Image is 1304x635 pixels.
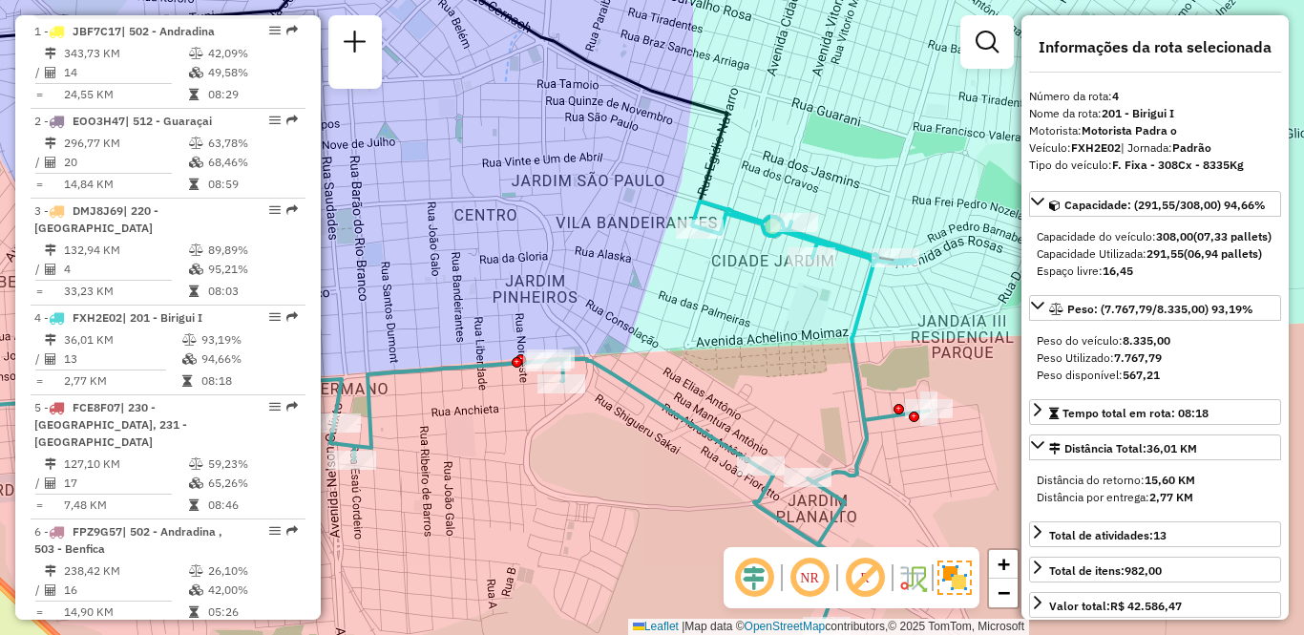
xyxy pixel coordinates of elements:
[189,244,203,256] i: % de utilização do peso
[45,477,56,489] i: Total de Atividades
[1029,521,1281,547] a: Total de atividades:13
[45,458,56,470] i: Distância Total
[189,48,203,59] i: % de utilização do peso
[1110,599,1182,613] strong: R$ 42.586,47
[1029,157,1281,174] div: Tipo do veículo:
[122,310,202,325] span: | 201 - Birigui I
[1037,367,1273,384] div: Peso disponível:
[73,24,121,38] span: JBF7C17
[1029,191,1281,217] a: Capacidade: (291,55/308,00) 94,66%
[207,282,298,301] td: 08:03
[1037,349,1273,367] div: Peso Utilizado:
[200,330,297,349] td: 93,19%
[1049,562,1162,580] div: Total de itens:
[200,371,297,391] td: 08:18
[63,85,188,104] td: 24,55 KM
[63,349,181,369] td: 13
[1112,158,1244,172] strong: F. Fixa - 308Cx - 8335Kg
[189,138,203,149] i: % de utilização do peso
[182,353,197,365] i: % de utilização da cubagem
[269,401,281,413] em: Opções
[286,311,298,323] em: Rota exportada
[63,241,188,260] td: 132,94 KM
[633,620,679,633] a: Leaflet
[34,524,222,556] span: | 502 - Andradina , 503 - Benfica
[73,400,120,414] span: FCE8F07
[269,115,281,126] em: Opções
[45,264,56,275] i: Total de Atividades
[1029,139,1281,157] div: Veículo:
[34,203,158,235] span: 3 -
[1121,140,1211,155] span: | Jornada:
[63,175,188,194] td: 14,84 KM
[1184,246,1262,261] strong: (06,94 pallets)
[1029,88,1281,105] div: Número da rota:
[45,244,56,256] i: Distância Total
[1029,105,1281,122] div: Nome da rota:
[34,400,187,449] span: 5 -
[1114,350,1162,365] strong: 7.767,79
[189,477,203,489] i: % de utilização da cubagem
[1049,598,1182,615] div: Valor total:
[45,584,56,596] i: Total de Atividades
[1145,473,1195,487] strong: 15,60 KM
[189,606,199,618] i: Tempo total em rota
[269,204,281,216] em: Opções
[63,581,188,600] td: 16
[1029,434,1281,460] a: Distância Total:36,01 KM
[189,584,203,596] i: % de utilização da cubagem
[34,474,44,493] td: /
[207,63,298,82] td: 49,58%
[73,114,125,128] span: EOO3H47
[34,63,44,82] td: /
[34,260,44,279] td: /
[1123,333,1170,348] strong: 8.335,00
[1153,528,1167,542] strong: 13
[207,175,298,194] td: 08:59
[787,555,832,601] span: Ocultar NR
[189,89,199,100] i: Tempo total em rota
[63,134,188,153] td: 296,77 KM
[34,524,222,556] span: 6 -
[63,371,181,391] td: 2,77 KM
[336,23,374,66] a: Nova sessão e pesquisa
[189,264,203,275] i: % de utilização da cubagem
[73,310,122,325] span: FXH2E02
[207,455,298,474] td: 59,23%
[1103,264,1133,278] strong: 16,45
[1029,464,1281,514] div: Distância Total:36,01 KM
[1049,440,1197,457] div: Distância Total:
[1029,38,1281,56] h4: Informações da rota selecionada
[998,581,1010,604] span: −
[1029,592,1281,618] a: Valor total:R$ 42.586,47
[998,552,1010,576] span: +
[897,562,928,593] img: Fluxo de ruas
[745,620,826,633] a: OpenStreetMap
[34,603,44,622] td: =
[968,23,1006,61] a: Exibir filtros
[189,67,203,78] i: % de utilização da cubagem
[1102,106,1174,120] strong: 201 - Birigui I
[34,310,202,325] span: 4 -
[63,44,188,63] td: 343,73 KM
[286,115,298,126] em: Rota exportada
[34,85,44,104] td: =
[121,24,215,38] span: | 502 - Andradina
[45,48,56,59] i: Distância Total
[1123,368,1160,382] strong: 567,21
[189,499,199,511] i: Tempo total em rota
[207,603,298,622] td: 05:26
[842,555,888,601] span: Exibir rótulo
[189,157,203,168] i: % de utilização da cubagem
[1146,246,1184,261] strong: 291,55
[1062,406,1209,420] span: Tempo total em rota: 08:18
[34,175,44,194] td: =
[286,25,298,36] em: Rota exportada
[63,330,181,349] td: 36,01 KM
[1156,229,1193,243] strong: 308,00
[34,581,44,600] td: /
[34,400,187,449] span: | 230 - [GEOGRAPHIC_DATA], 231 - [GEOGRAPHIC_DATA]
[200,349,297,369] td: 94,66%
[286,525,298,537] em: Rota exportada
[207,134,298,153] td: 63,78%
